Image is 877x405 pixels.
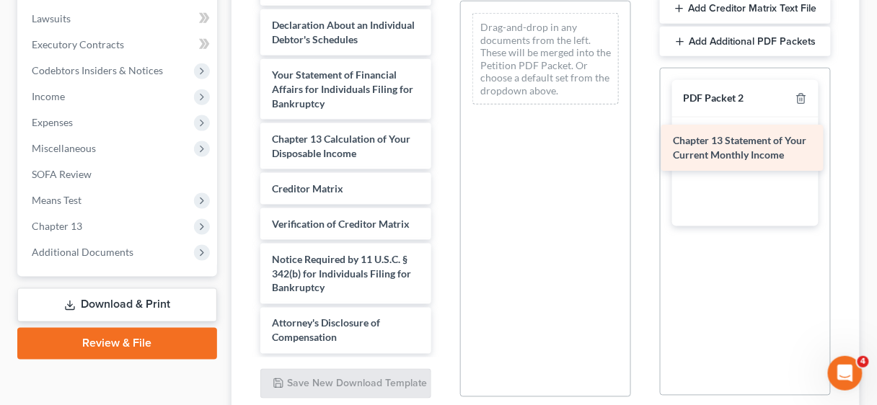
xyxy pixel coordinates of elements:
[828,356,863,391] iframe: Intercom live chat
[17,328,217,360] a: Review & File
[272,218,410,230] span: Verification of Creditor Matrix
[272,182,343,195] span: Creditor Matrix
[260,369,431,399] button: Save New Download Template
[272,19,415,45] span: Declaration About an Individual Debtor's Schedules
[32,38,124,50] span: Executory Contracts
[20,161,217,187] a: SOFA Review
[660,27,831,57] button: Add Additional PDF Packets
[272,68,413,110] span: Your Statement of Financial Affairs for Individuals Filing for Bankruptcy
[272,133,410,159] span: Chapter 13 Calculation of Your Disposable Income
[272,253,411,294] span: Notice Required by 11 U.S.C. § 342(b) for Individuals Filing for Bankruptcy
[20,32,217,58] a: Executory Contracts
[673,134,806,161] span: Chapter 13 Statement of Your Current Monthly Income
[272,317,380,344] span: Attorney's Disclosure of Compensation
[472,13,619,104] div: Drag-and-drop in any documents from the left. These will be merged into the Petition PDF Packet. ...
[858,356,869,368] span: 4
[684,92,744,105] div: PDF Packet 2
[32,142,96,154] span: Miscellaneous
[32,168,92,180] span: SOFA Review
[32,220,82,232] span: Chapter 13
[32,116,73,128] span: Expenses
[20,6,217,32] a: Lawsuits
[32,246,133,258] span: Additional Documents
[32,90,65,102] span: Income
[32,194,81,206] span: Means Test
[32,12,71,25] span: Lawsuits
[32,64,163,76] span: Codebtors Insiders & Notices
[17,288,217,322] a: Download & Print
